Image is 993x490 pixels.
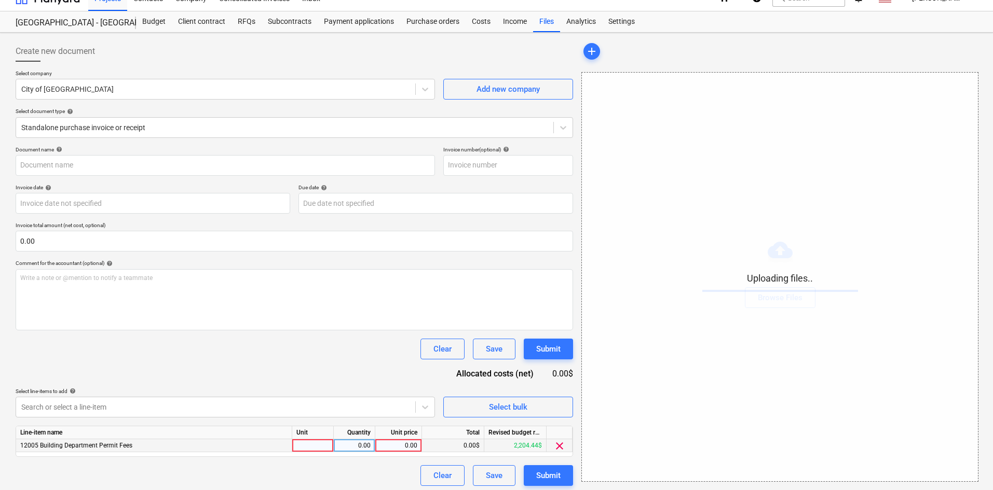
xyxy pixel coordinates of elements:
[536,469,561,482] div: Submit
[501,146,509,152] span: help
[524,339,573,359] button: Submit
[298,184,573,191] div: Due date
[550,368,573,380] div: 0.00$
[438,368,550,380] div: Allocated costs (net)
[16,45,95,58] span: Create new document
[433,469,452,482] div: Clear
[20,442,132,449] span: 12005 Building Department Permit Fees
[334,426,375,439] div: Quantity
[292,426,334,439] div: Unit
[560,11,602,32] a: Analytics
[473,465,515,486] button: Save
[602,11,641,32] a: Settings
[375,426,422,439] div: Unit price
[16,146,435,153] div: Document name
[319,185,327,191] span: help
[486,469,502,482] div: Save
[232,11,262,32] a: RFQs
[422,439,484,452] div: 0.00$
[16,18,124,29] div: [GEOGRAPHIC_DATA] - [GEOGRAPHIC_DATA]
[16,426,292,439] div: Line-item name
[702,272,858,285] p: Uploading files..
[581,72,978,482] div: Uploading files..Browse Files
[443,397,573,417] button: Select bulk
[484,426,547,439] div: Revised budget remaining
[104,260,113,267] span: help
[497,11,533,32] a: Income
[586,45,598,58] span: add
[16,184,290,191] div: Invoice date
[433,342,452,356] div: Clear
[553,440,566,452] span: clear
[16,70,435,79] p: Select company
[318,11,400,32] a: Payment applications
[536,342,561,356] div: Submit
[16,222,573,231] p: Invoice total amount (net cost, optional)
[172,11,232,32] a: Client contract
[16,193,290,214] input: Invoice date not specified
[477,82,540,96] div: Add new company
[16,108,573,115] div: Select document type
[298,193,573,214] input: Due date not specified
[43,185,51,191] span: help
[379,439,417,452] div: 0.00
[16,155,435,176] input: Document name
[16,260,573,267] div: Comment for the accountant (optional)
[54,146,62,152] span: help
[136,11,172,32] a: Budget
[443,146,573,153] div: Invoice number (optional)
[65,108,73,115] span: help
[443,155,573,176] input: Invoice number
[484,439,547,452] div: 2,204.44$
[489,400,527,414] div: Select bulk
[67,388,76,394] span: help
[420,465,465,486] button: Clear
[400,11,466,32] a: Purchase orders
[338,439,371,452] div: 0.00
[420,339,465,359] button: Clear
[533,11,560,32] a: Files
[16,231,573,251] input: Invoice total amount (net cost, optional)
[16,388,435,395] div: Select line-items to add
[524,465,573,486] button: Submit
[262,11,318,32] a: Subcontracts
[486,342,502,356] div: Save
[466,11,497,32] a: Costs
[422,426,484,439] div: Total
[443,79,573,100] button: Add new company
[473,339,515,359] button: Save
